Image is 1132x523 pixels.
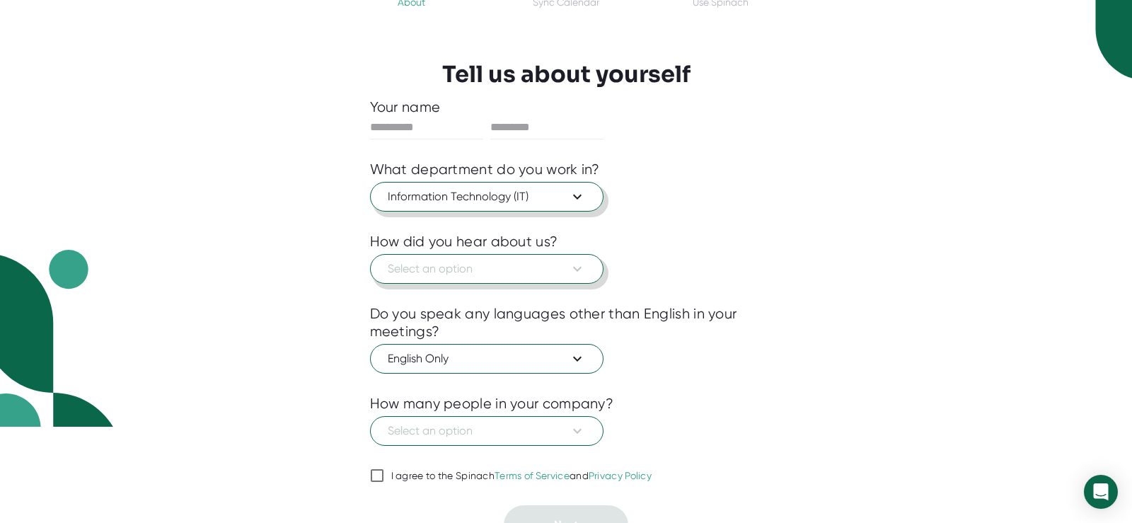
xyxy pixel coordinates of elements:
[388,188,586,205] span: Information Technology (IT)
[388,350,586,367] span: English Only
[370,254,603,284] button: Select an option
[370,395,614,413] div: How many people in your company?
[370,161,600,178] div: What department do you work in?
[589,470,652,481] a: Privacy Policy
[388,423,586,439] span: Select an option
[370,98,763,116] div: Your name
[442,61,691,88] h3: Tell us about yourself
[370,344,603,374] button: English Only
[1084,475,1118,509] div: Open Intercom Messenger
[495,470,570,481] a: Terms of Service
[370,416,603,446] button: Select an option
[391,470,652,483] div: I agree to the Spinach and
[370,305,763,340] div: Do you speak any languages other than English in your meetings?
[388,260,586,277] span: Select an option
[370,182,603,212] button: Information Technology (IT)
[370,233,558,251] div: How did you hear about us?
